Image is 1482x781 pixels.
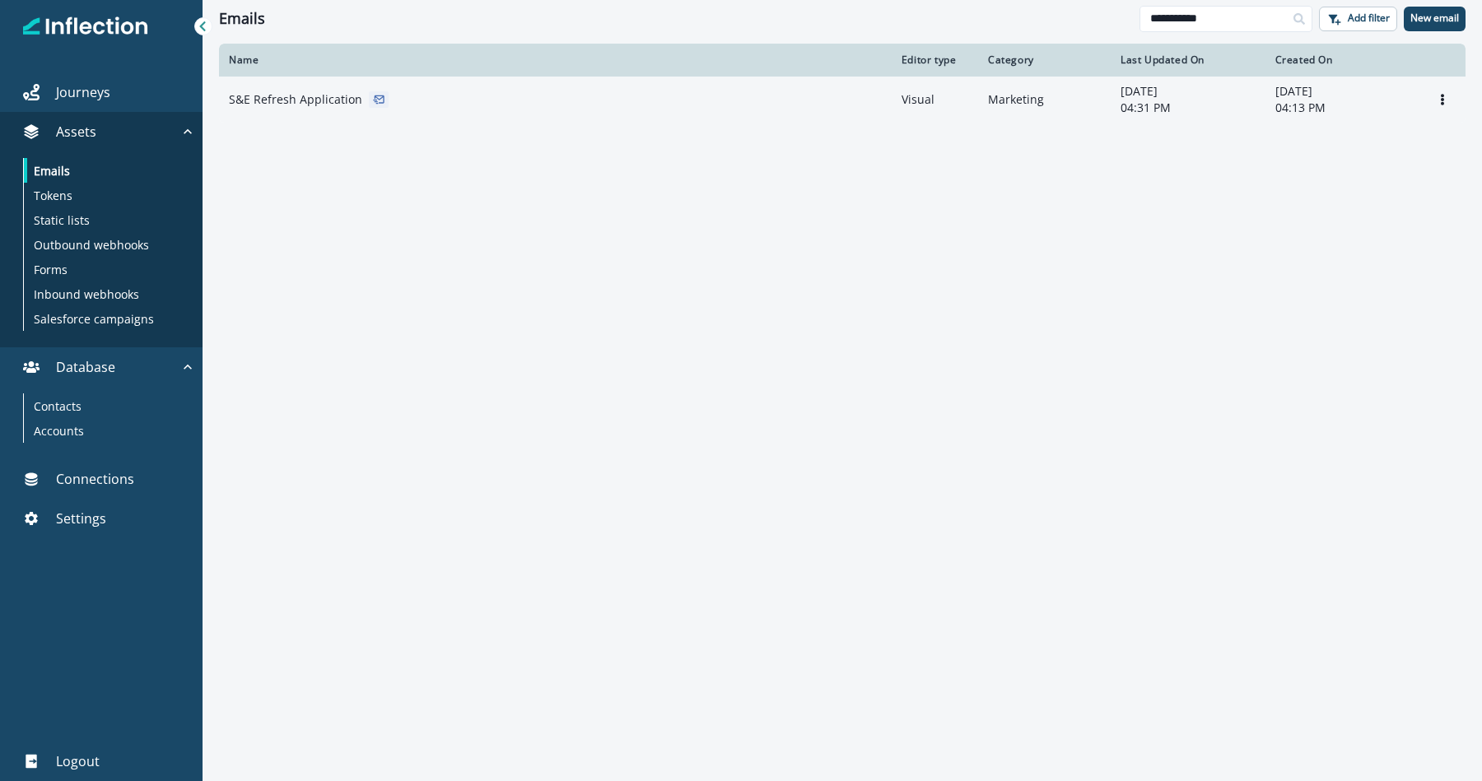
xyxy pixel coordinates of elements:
p: Database [56,357,115,377]
img: Inflection [23,15,149,38]
td: Marketing [978,77,1111,123]
p: Tokens [34,187,72,204]
a: Inbound webhooks [24,281,189,306]
p: Inbound webhooks [34,286,139,303]
p: Contacts [34,397,82,415]
p: S&E Refresh Application [229,91,362,108]
a: Tokens [24,183,189,207]
button: Options [1429,87,1456,112]
div: Name [229,53,882,67]
p: Forms [34,261,68,278]
div: Created On [1275,53,1410,67]
p: Connections [56,469,134,489]
p: Add filter [1348,12,1390,24]
p: Outbound webhooks [34,236,149,253]
button: New email [1404,7,1466,31]
p: Salesforce campaigns [34,310,154,328]
button: Add filter [1319,7,1397,31]
p: [DATE] [1121,83,1256,100]
a: Emails [24,158,189,183]
a: Outbound webhooks [24,232,189,257]
p: 04:31 PM [1121,100,1256,116]
a: Salesforce campaigns [24,306,189,331]
p: Journeys [56,82,110,102]
p: Logout [56,751,100,771]
a: S&E Refresh ApplicationVisualMarketing[DATE]04:31 PM[DATE]04:13 PMOptions [219,77,1466,123]
a: Forms [24,257,189,281]
a: Accounts [24,418,189,443]
td: Visual [892,77,978,123]
a: Static lists [24,207,189,232]
p: Accounts [34,422,84,439]
div: Last Updated On [1121,53,1256,67]
p: Static lists [34,212,90,229]
p: 04:13 PM [1275,100,1410,116]
p: Settings [56,509,106,528]
div: Editor type [902,53,968,67]
p: Emails [34,162,70,179]
p: New email [1410,12,1459,24]
a: Contacts [24,393,189,418]
div: Category [988,53,1101,67]
p: [DATE] [1275,83,1410,100]
h1: Emails [219,10,265,28]
p: Assets [56,122,96,142]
